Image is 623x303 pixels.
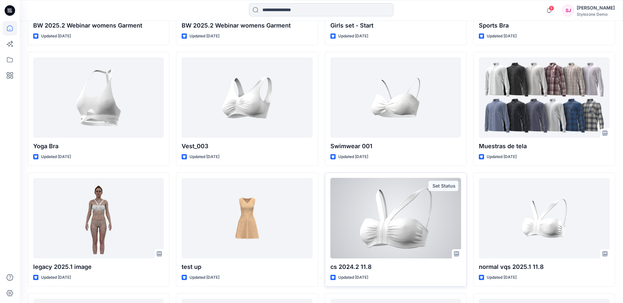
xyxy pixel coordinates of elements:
p: Girls set - Start [330,21,461,30]
a: legacy 2025.1 image [33,178,164,258]
a: Swimwear 001 [330,57,461,138]
div: SJ [562,5,574,16]
p: BW 2025.2 Webinar womens Garment [182,21,312,30]
div: [PERSON_NAME] [577,4,615,12]
p: Updated [DATE] [487,33,517,40]
span: 9 [549,6,554,11]
p: Updated [DATE] [338,274,368,281]
p: Updated [DATE] [41,153,71,160]
p: Updated [DATE] [189,33,219,40]
p: Sports Bra [479,21,610,30]
p: Swimwear 001 [330,142,461,151]
div: Stylezone Demo [577,12,615,17]
p: Updated [DATE] [487,274,517,281]
p: Updated [DATE] [41,33,71,40]
p: test up [182,262,312,272]
p: Muestras de tela [479,142,610,151]
p: Updated [DATE] [487,153,517,160]
a: Muestras de tela [479,57,610,138]
p: Updated [DATE] [189,153,219,160]
p: Updated [DATE] [338,153,368,160]
p: Updated [DATE] [41,274,71,281]
a: cs 2024.2 11.8 [330,178,461,258]
p: BW 2025.2 Webinar womens Garment [33,21,164,30]
p: Yoga Bra [33,142,164,151]
p: normal vqs 2025.1 11.8 [479,262,610,272]
p: Updated [DATE] [338,33,368,40]
p: cs 2024.2 11.8 [330,262,461,272]
a: normal vqs 2025.1 11.8 [479,178,610,258]
p: Vest_003 [182,142,312,151]
p: legacy 2025.1 image [33,262,164,272]
a: test up [182,178,312,258]
p: Updated [DATE] [189,274,219,281]
a: Vest_003 [182,57,312,138]
a: Yoga Bra [33,57,164,138]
